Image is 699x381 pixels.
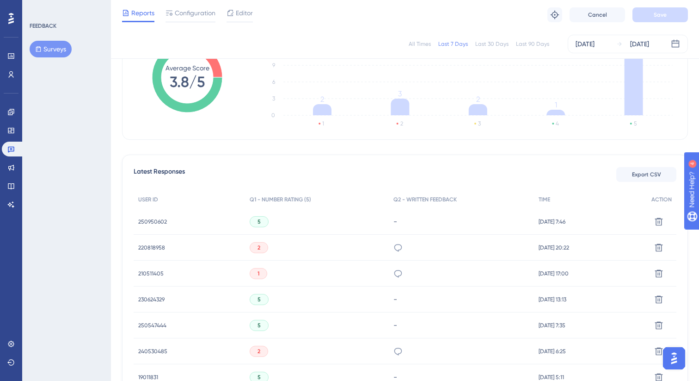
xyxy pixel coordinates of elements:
[539,196,550,203] span: TIME
[250,196,311,203] span: Q1 - NUMBER RATING (5)
[166,64,209,72] tspan: Average Score
[138,244,165,251] span: 220818958
[258,296,261,303] span: 5
[138,196,158,203] span: USER ID
[393,196,457,203] span: Q2 - WRITTEN FEEDBACK
[258,244,260,251] span: 2
[272,62,275,69] tspan: 9
[576,38,595,50] div: [DATE]
[393,217,530,226] div: -
[588,11,607,19] span: Cancel
[272,95,275,102] tspan: 3
[654,11,667,19] span: Save
[539,218,565,225] span: [DATE] 7:46
[22,2,58,13] span: Need Help?
[170,73,205,91] tspan: 3.8/5
[516,40,549,48] div: Last 90 Days
[322,120,324,127] text: 1
[30,22,56,30] div: FEEDBACK
[236,7,253,19] span: Editor
[539,348,566,355] span: [DATE] 6:25
[539,296,566,303] span: [DATE] 13:13
[556,120,559,127] text: 4
[570,7,625,22] button: Cancel
[539,244,569,251] span: [DATE] 20:22
[475,40,509,48] div: Last 30 Days
[476,95,480,104] tspan: 2
[539,374,564,381] span: [DATE] 5:11
[138,270,164,277] span: 210511405
[134,166,185,183] span: Latest Responses
[630,38,649,50] div: [DATE]
[258,270,259,277] span: 1
[398,89,402,98] tspan: 3
[258,322,261,329] span: 5
[632,7,688,22] button: Save
[64,5,67,12] div: 4
[258,218,261,225] span: 5
[555,100,557,109] tspan: 1
[393,321,530,330] div: -
[271,112,275,119] tspan: 0
[131,7,154,19] span: Reports
[138,348,167,355] span: 240530485
[138,374,158,381] span: 19011831
[258,348,260,355] span: 2
[138,218,167,225] span: 250950602
[138,322,166,329] span: 250547444
[616,167,676,182] button: Export CSV
[478,120,481,127] text: 3
[258,374,261,381] span: 5
[634,120,637,127] text: 5
[272,79,275,85] tspan: 6
[660,344,688,372] iframe: UserGuiding AI Assistant Launcher
[438,40,468,48] div: Last 7 Days
[539,322,565,329] span: [DATE] 7:35
[138,296,165,303] span: 230624329
[400,120,403,127] text: 2
[320,95,324,104] tspan: 2
[632,171,661,178] span: Export CSV
[409,40,431,48] div: All Times
[651,196,672,203] span: ACTION
[539,270,569,277] span: [DATE] 17:00
[30,41,72,57] button: Surveys
[393,295,530,304] div: -
[175,7,215,19] span: Configuration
